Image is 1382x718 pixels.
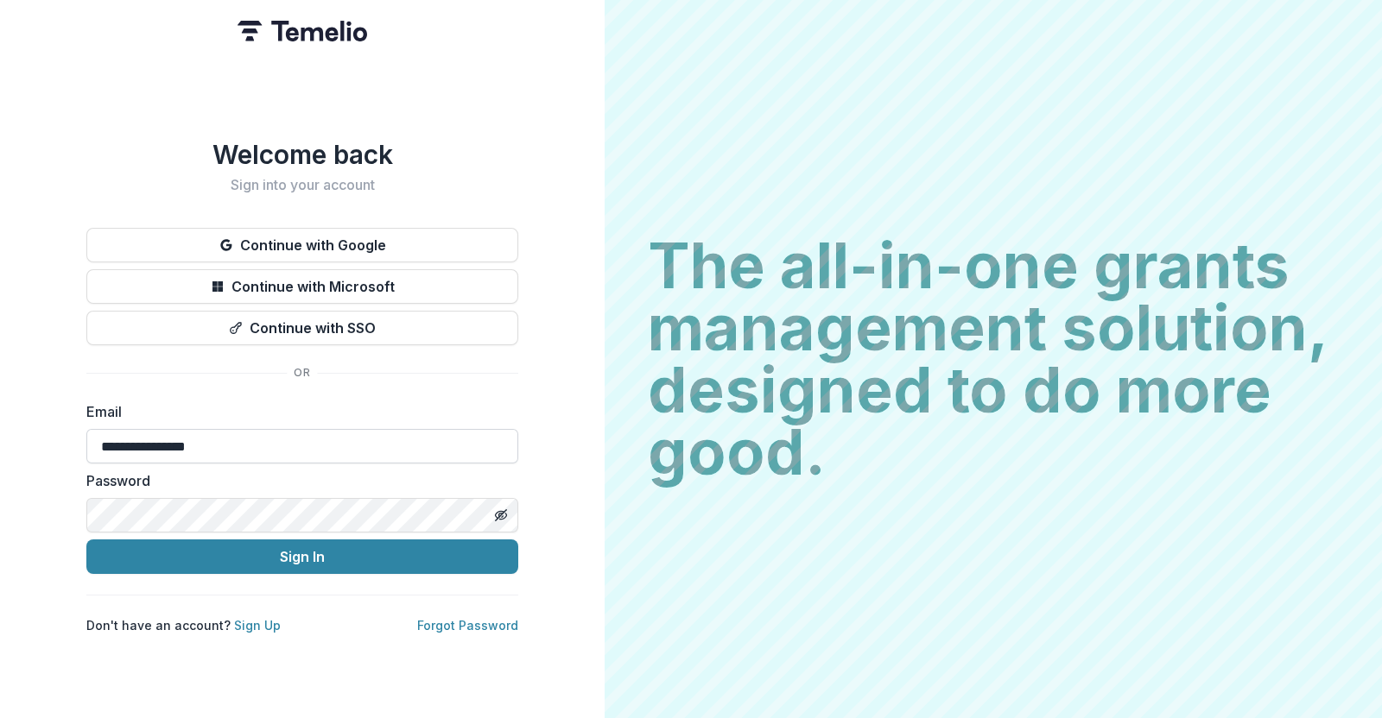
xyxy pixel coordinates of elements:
label: Password [86,470,508,491]
a: Forgot Password [417,618,518,633]
button: Toggle password visibility [487,501,515,529]
a: Sign Up [234,618,281,633]
button: Continue with Microsoft [86,269,518,304]
button: Continue with Google [86,228,518,262]
img: Temelio [238,21,367,41]
p: Don't have an account? [86,616,281,634]
button: Sign In [86,539,518,574]
h2: Sign into your account [86,177,518,193]
label: Email [86,401,508,422]
button: Continue with SSO [86,311,518,345]
h1: Welcome back [86,139,518,170]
